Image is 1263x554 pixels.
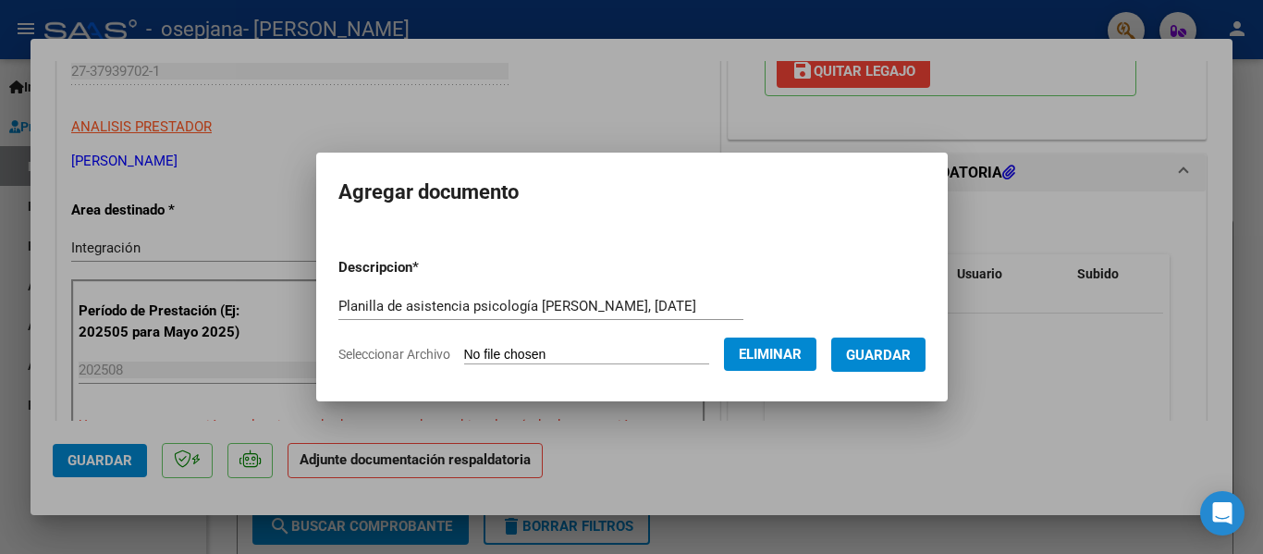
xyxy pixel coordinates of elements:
[338,257,515,278] p: Descripcion
[846,347,911,363] span: Guardar
[724,338,816,371] button: Eliminar
[338,175,926,210] h2: Agregar documento
[338,347,450,362] span: Seleccionar Archivo
[739,346,802,363] span: Eliminar
[1200,491,1245,536] div: Open Intercom Messenger
[831,338,926,372] button: Guardar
